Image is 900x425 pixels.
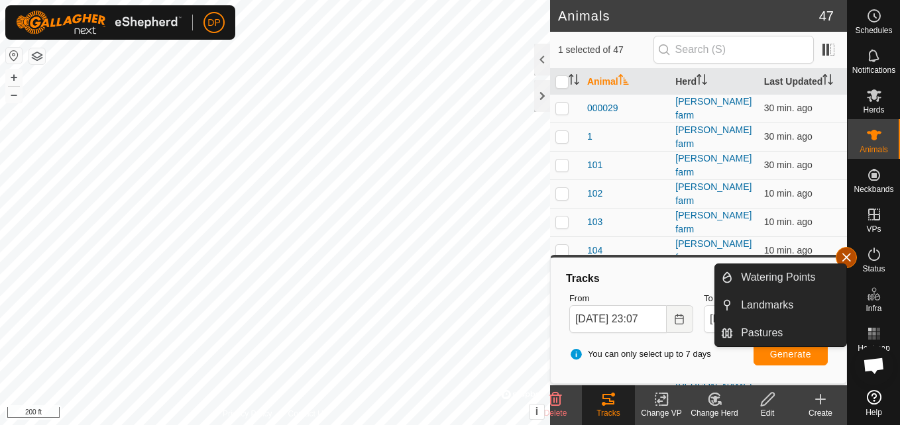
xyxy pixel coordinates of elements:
div: Change VP [635,407,688,419]
span: Help [866,408,882,416]
span: 103 [587,215,602,229]
span: i [535,406,538,417]
p-sorticon: Activate to sort [697,76,707,87]
div: [PERSON_NAME] farm [675,180,753,208]
p-sorticon: Activate to sort [569,76,579,87]
div: Tracks [582,407,635,419]
button: – [6,87,22,103]
a: Help [848,385,900,422]
span: Delete [544,408,567,418]
div: [PERSON_NAME] farm [675,237,753,265]
div: [PERSON_NAME] farm [675,95,753,122]
button: Choose Date [667,305,693,333]
label: To [704,292,828,305]
th: Herd [670,69,758,95]
span: 000029 [587,101,618,115]
a: Privacy Policy [223,408,272,420]
span: Heatmap [858,344,890,352]
button: Map Layers [29,48,45,64]
span: Animals [860,146,888,154]
a: Contact Us [288,408,327,420]
span: 1 [587,130,592,144]
span: Neckbands [854,185,893,193]
p-sorticon: Activate to sort [822,76,833,87]
span: Oct 4, 2025, 10:58 PM [764,188,813,199]
div: [PERSON_NAME] farm [675,123,753,151]
a: Watering Points [733,264,846,291]
span: Oct 4, 2025, 10:38 PM [764,131,813,142]
span: You can only select up to 7 days [569,348,711,361]
span: 47 [819,6,834,26]
div: Tracks [564,271,833,287]
a: Pastures [733,320,846,346]
span: 102 [587,187,602,201]
div: [PERSON_NAME] farm [675,152,753,179]
div: [PERSON_NAME] farm [675,209,753,236]
span: Schedules [855,26,892,34]
th: Last Updated [759,69,847,95]
span: VPs [866,225,881,233]
span: 101 [587,158,602,172]
a: Landmarks [733,292,846,318]
button: + [6,70,22,85]
div: Create [794,407,847,419]
span: Watering Points [741,269,815,285]
li: Watering Points [715,264,846,291]
span: Oct 4, 2025, 10:58 PM [764,216,813,227]
input: Search (S) [653,36,814,64]
button: Reset Map [6,48,22,64]
p-sorticon: Activate to sort [618,76,629,87]
span: Status [862,265,885,273]
label: From [569,292,693,305]
div: Edit [741,407,794,419]
span: Oct 4, 2025, 10:38 PM [764,103,813,113]
span: Pastures [741,325,783,341]
span: 1 selected of 47 [558,43,653,57]
button: i [530,404,544,419]
span: Landmarks [741,297,793,313]
span: Infra [866,305,881,312]
th: Animal [582,69,670,95]
div: Change Herd [688,407,741,419]
img: Gallagher Logo [16,11,182,34]
span: Notifications [852,66,895,74]
span: Oct 4, 2025, 10:38 PM [764,160,813,170]
li: Pastures [715,320,846,346]
span: 104 [587,244,602,258]
span: DP [207,16,220,30]
span: Generate [770,349,811,359]
div: Open chat [854,346,894,385]
span: Herds [863,106,884,114]
span: Oct 4, 2025, 10:58 PM [764,245,813,256]
li: Landmarks [715,292,846,318]
h2: Animals [558,8,819,24]
button: Generate [754,342,828,365]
